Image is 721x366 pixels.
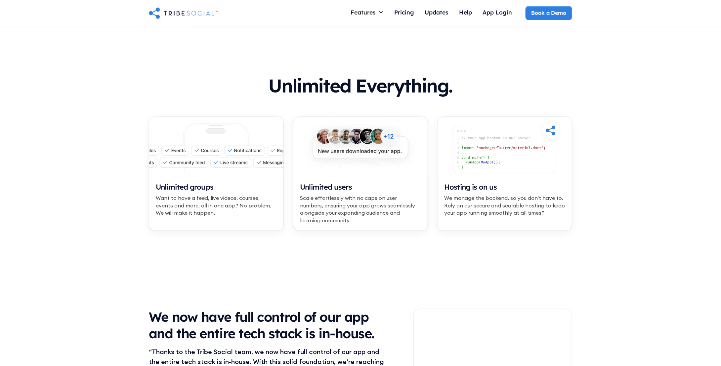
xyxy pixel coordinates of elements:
[425,9,448,16] div: Updates
[394,9,414,16] div: Pricing
[156,182,277,192] div: Unlimited groups
[156,194,277,216] div: Want to have a feed, live videos, courses, events and more, all in one app? No problem. We will m...
[351,9,376,16] div: Features
[478,6,518,20] a: App Login
[300,194,421,224] div: Scale effortlessly with no caps on user numbers, ensuring your app grows seamlessly alongside you...
[444,194,565,216] div: We manage the backend, so you don't have to. Rely on our secure and scalable hosting to keep your...
[444,182,565,192] div: Hosting is on us
[149,309,387,342] div: We now have full control of our app and the entire tech stack is in-house.
[454,6,478,20] a: Help
[149,6,218,19] a: home
[419,6,454,20] a: Updates
[459,9,472,16] div: Help
[300,182,421,192] div: Unlimited users
[389,6,419,20] a: Pricing
[149,76,572,95] h2: Unlimited Everything.
[345,6,389,18] div: Features
[483,9,512,16] div: App Login
[526,6,572,20] a: Book a Demo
